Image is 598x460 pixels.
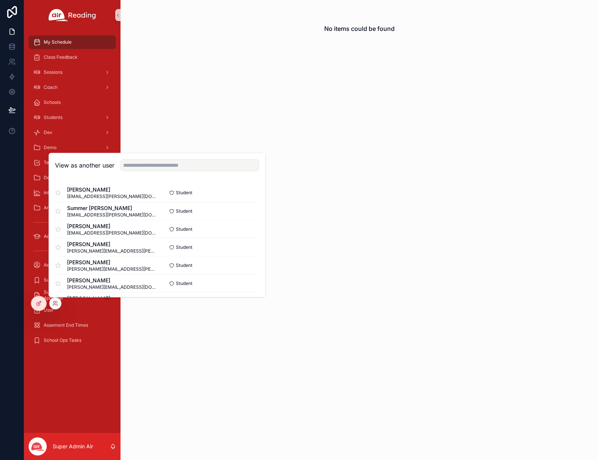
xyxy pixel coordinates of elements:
div: scrollable content [24,30,121,357]
span: [PERSON_NAME][EMAIL_ADDRESS][PERSON_NAME][DOMAIN_NAME] [67,248,157,254]
a: Archive [29,201,116,215]
a: Sub Requests Waiting Approval0 [29,288,116,302]
span: Academy [44,233,64,239]
a: User [29,303,116,317]
span: Summer [PERSON_NAME] [67,204,157,212]
span: Assement End Times [44,322,88,328]
span: [EMAIL_ADDRESS][PERSON_NAME][DOMAIN_NAME] [67,230,157,236]
span: Students [44,114,63,120]
span: Student [176,190,192,196]
span: Student [176,226,192,232]
span: Substitute Applications [44,277,92,283]
a: Tech Check - Zoom [29,156,116,169]
h2: View as another user [55,161,114,170]
span: [PERSON_NAME][EMAIL_ADDRESS][PERSON_NAME][DOMAIN_NAME] [67,266,157,272]
span: [EMAIL_ADDRESS][PERSON_NAME][DOMAIN_NAME] [67,212,157,218]
span: Class Feedback [44,54,78,60]
span: Sessions [44,69,63,75]
span: Student [176,208,192,214]
span: [PERSON_NAME] [67,241,157,248]
span: Student [176,262,192,268]
img: App logo [49,9,96,21]
a: Dev [29,126,116,139]
span: Coach [44,84,58,90]
span: [PERSON_NAME] [67,222,157,230]
h2: No items could be found [324,24,395,33]
a: Coach [29,81,116,94]
a: School Ops Tasks [29,334,116,347]
span: [PERSON_NAME] [67,186,157,193]
span: Sub Requests Waiting Approval [44,289,99,301]
span: Tech Check - Zoom [44,160,86,166]
a: Internal [29,186,116,200]
span: User [44,307,54,313]
a: Account [29,258,116,272]
a: Development [29,171,116,184]
span: Student [176,244,192,250]
span: Student [176,280,192,286]
span: Dev [44,129,52,136]
span: Internal [44,190,60,196]
span: Account [44,262,61,268]
a: Assement End Times [29,318,116,332]
span: [EMAIL_ADDRESS][PERSON_NAME][DOMAIN_NAME] [67,193,157,200]
a: Class Feedback [29,50,116,64]
a: Academy [29,230,116,243]
a: Substitute Applications [29,273,116,287]
a: Students [29,111,116,124]
span: [PERSON_NAME][EMAIL_ADDRESS][DOMAIN_NAME] [67,284,157,290]
span: Schools [44,99,61,105]
span: [PERSON_NAME] [67,295,157,302]
span: My Schedule [44,39,72,45]
a: Demo [29,141,116,154]
span: Archive [44,205,60,211]
span: School Ops Tasks [44,337,81,343]
span: Demo [44,145,56,151]
span: [PERSON_NAME] [67,277,157,284]
a: Schools [29,96,116,109]
span: [PERSON_NAME] [67,259,157,266]
span: Development [44,175,72,181]
a: Sessions [29,65,116,79]
p: Super Admin Air [53,443,93,450]
a: My Schedule [29,35,116,49]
